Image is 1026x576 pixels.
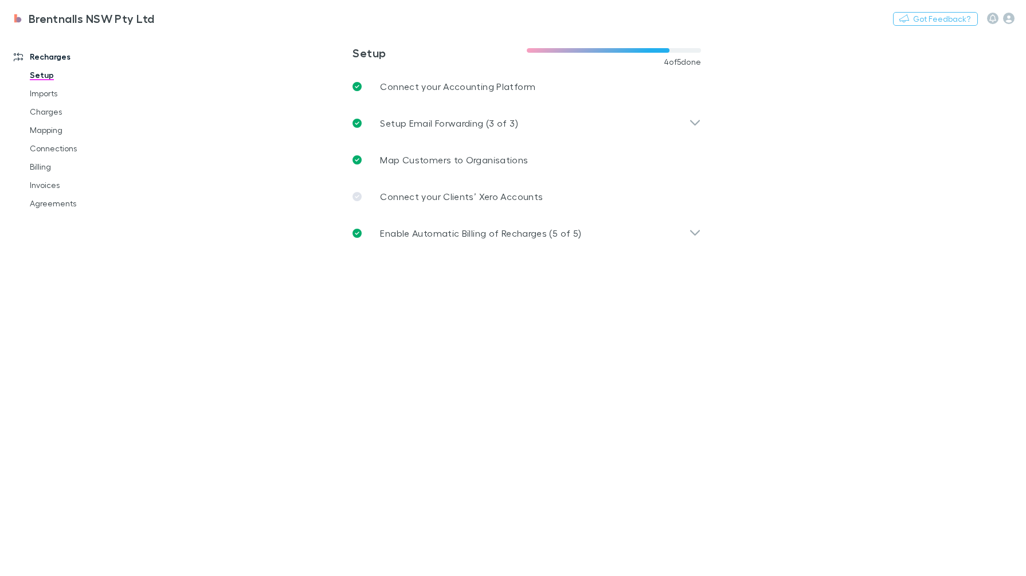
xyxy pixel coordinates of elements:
[353,46,527,60] h3: Setup
[18,121,156,139] a: Mapping
[11,11,24,25] img: Brentnalls NSW Pty Ltd's Logo
[18,194,156,213] a: Agreements
[18,84,156,103] a: Imports
[2,48,156,66] a: Recharges
[343,215,710,252] div: Enable Automatic Billing of Recharges (5 of 5)
[18,176,156,194] a: Invoices
[380,226,581,240] p: Enable Automatic Billing of Recharges (5 of 5)
[18,66,156,84] a: Setup
[29,11,155,25] h3: Brentnalls NSW Pty Ltd
[380,190,543,203] p: Connect your Clients’ Xero Accounts
[343,178,710,215] a: Connect your Clients’ Xero Accounts
[380,153,528,167] p: Map Customers to Organisations
[18,103,156,121] a: Charges
[380,116,518,130] p: Setup Email Forwarding (3 of 3)
[343,105,710,142] div: Setup Email Forwarding (3 of 3)
[893,12,978,26] button: Got Feedback?
[18,139,156,158] a: Connections
[18,158,156,176] a: Billing
[5,5,162,32] a: Brentnalls NSW Pty Ltd
[343,68,710,105] a: Connect your Accounting Platform
[343,142,710,178] a: Map Customers to Organisations
[380,80,535,93] p: Connect your Accounting Platform
[664,57,702,66] span: 4 of 5 done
